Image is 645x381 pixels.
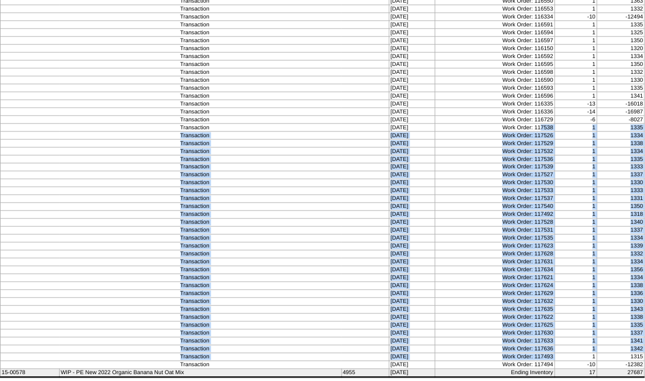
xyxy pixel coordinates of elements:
[435,266,555,274] td: Work Order: 117634
[435,322,555,330] td: Work Order: 117625
[390,266,435,274] td: [DATE]
[597,37,644,45] td: 1350
[1,195,390,203] td: Transaction
[1,21,390,29] td: Transaction
[435,45,555,53] td: Work Order: 116150
[555,266,597,274] td: 1
[435,140,555,148] td: Work Order: 117529
[597,314,644,322] td: 1338
[597,346,644,354] td: 1342
[390,100,435,108] td: [DATE]
[1,235,390,243] td: Transaction
[555,45,597,53] td: 1
[390,108,435,116] td: [DATE]
[435,84,555,92] td: Work Order: 116593
[1,172,390,179] td: Transaction
[390,84,435,92] td: [DATE]
[390,179,435,187] td: [DATE]
[597,298,644,306] td: 1330
[390,140,435,148] td: [DATE]
[597,354,644,361] td: 1315
[1,45,390,53] td: Transaction
[597,235,644,243] td: 1334
[390,354,435,361] td: [DATE]
[1,361,390,369] td: Transaction
[597,164,644,172] td: 1333
[435,69,555,77] td: Work Order: 116598
[435,100,555,108] td: Work Order: 116335
[555,219,597,227] td: 1
[555,187,597,195] td: 1
[1,369,60,378] td: 15-00578
[435,298,555,306] td: Work Order: 117632
[390,29,435,37] td: [DATE]
[597,53,644,61] td: 1334
[597,361,644,369] td: -12382
[597,156,644,164] td: 1335
[390,61,435,69] td: [DATE]
[597,282,644,290] td: 1338
[390,290,435,298] td: [DATE]
[435,21,555,29] td: Work Order: 116591
[435,203,555,211] td: Work Order: 117540
[1,298,390,306] td: Transaction
[597,243,644,251] td: 1339
[555,330,597,338] td: 1
[555,148,597,156] td: 1
[342,369,390,378] td: 4955
[1,77,390,84] td: Transaction
[555,227,597,235] td: 1
[390,314,435,322] td: [DATE]
[1,37,390,45] td: Transaction
[555,37,597,45] td: 1
[597,266,644,274] td: 1356
[555,77,597,84] td: 1
[435,124,555,132] td: Work Order: 117538
[1,148,390,156] td: Transaction
[390,116,435,124] td: [DATE]
[1,164,390,172] td: Transaction
[555,346,597,354] td: 1
[60,369,342,378] td: WIP - PE New 2022 Organic Banana Nut Oat Mix
[1,322,390,330] td: Transaction
[390,259,435,266] td: [DATE]
[390,298,435,306] td: [DATE]
[1,84,390,92] td: Transaction
[390,235,435,243] td: [DATE]
[1,92,390,100] td: Transaction
[390,243,435,251] td: [DATE]
[1,69,390,77] td: Transaction
[435,369,555,378] td: Ending Inventory
[597,203,644,211] td: 1350
[597,259,644,266] td: 1334
[1,13,390,21] td: Transaction
[597,100,644,108] td: -16018
[390,251,435,259] td: [DATE]
[390,5,435,13] td: [DATE]
[597,5,644,13] td: 1332
[390,77,435,84] td: [DATE]
[1,108,390,116] td: Transaction
[390,187,435,195] td: [DATE]
[390,322,435,330] td: [DATE]
[390,172,435,179] td: [DATE]
[597,21,644,29] td: 1335
[435,5,555,13] td: Work Order: 116553
[390,92,435,100] td: [DATE]
[390,148,435,156] td: [DATE]
[1,243,390,251] td: Transaction
[555,13,597,21] td: -10
[390,203,435,211] td: [DATE]
[597,132,644,140] td: 1334
[555,172,597,179] td: 1
[390,306,435,314] td: [DATE]
[555,211,597,219] td: 1
[390,274,435,282] td: [DATE]
[555,251,597,259] td: 1
[555,203,597,211] td: 1
[390,164,435,172] td: [DATE]
[1,330,390,338] td: Transaction
[597,84,644,92] td: 1335
[435,164,555,172] td: Work Order: 117539
[1,282,390,290] td: Transaction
